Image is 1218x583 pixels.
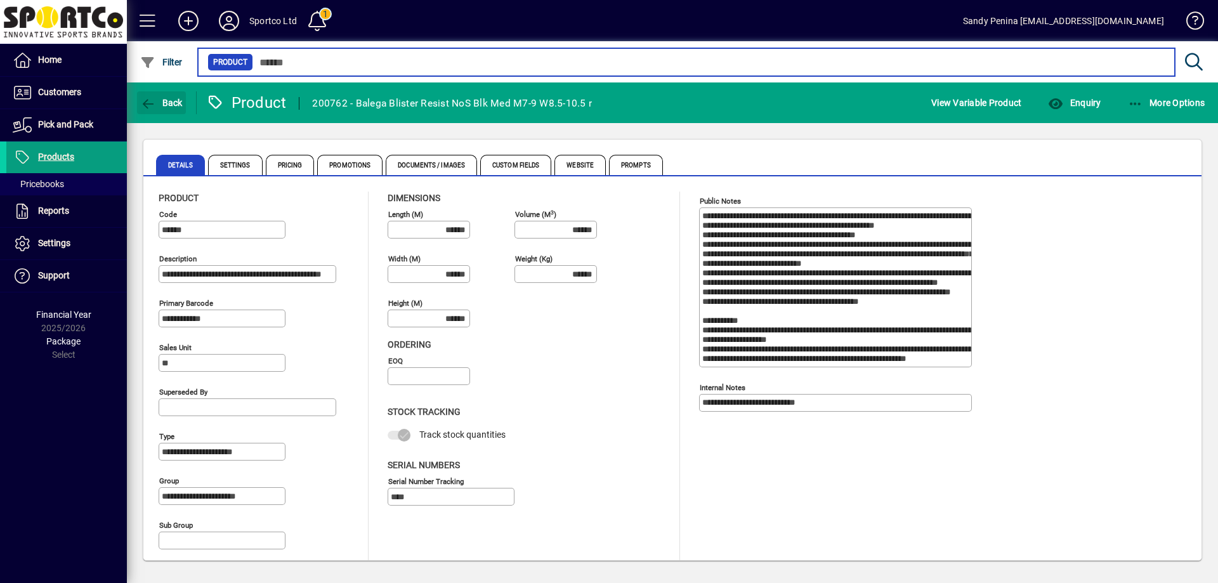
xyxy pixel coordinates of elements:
[249,11,297,31] div: Sportco Ltd
[6,173,127,195] a: Pricebooks
[38,270,70,280] span: Support
[317,155,383,175] span: Promotions
[159,476,179,485] mat-label: Group
[928,91,1025,114] button: View Variable Product
[388,357,403,365] mat-label: EOQ
[419,429,506,440] span: Track stock quantities
[137,51,186,74] button: Filter
[127,91,197,114] app-page-header-button: Back
[159,521,193,530] mat-label: Sub group
[36,310,91,320] span: Financial Year
[140,57,183,67] span: Filter
[388,476,464,485] mat-label: Serial Number tracking
[963,11,1164,31] div: Sandy Penina [EMAIL_ADDRESS][DOMAIN_NAME]
[159,193,199,203] span: Product
[480,155,551,175] span: Custom Fields
[1177,3,1202,44] a: Knowledge Base
[6,195,127,227] a: Reports
[159,254,197,263] mat-label: Description
[159,432,174,441] mat-label: Type
[388,193,440,203] span: Dimensions
[266,155,315,175] span: Pricing
[554,155,606,175] span: Website
[609,155,663,175] span: Prompts
[6,260,127,292] a: Support
[213,56,247,69] span: Product
[38,55,62,65] span: Home
[1128,98,1205,108] span: More Options
[13,179,64,189] span: Pricebooks
[700,383,745,392] mat-label: Internal Notes
[38,119,93,129] span: Pick and Pack
[388,460,460,470] span: Serial Numbers
[1045,91,1104,114] button: Enquiry
[140,98,183,108] span: Back
[700,197,741,206] mat-label: Public Notes
[515,254,553,263] mat-label: Weight (Kg)
[159,343,192,352] mat-label: Sales unit
[388,254,421,263] mat-label: Width (m)
[1048,98,1101,108] span: Enquiry
[931,93,1021,113] span: View Variable Product
[159,299,213,308] mat-label: Primary barcode
[515,210,556,219] mat-label: Volume (m )
[159,388,207,396] mat-label: Superseded by
[6,228,127,259] a: Settings
[168,10,209,32] button: Add
[159,210,177,219] mat-label: Code
[6,44,127,76] a: Home
[38,152,74,162] span: Products
[38,238,70,248] span: Settings
[312,93,592,114] div: 200762 - Balega Blister Resist NoS Blk Med M7-9 W8.5-10.5 r
[388,339,431,350] span: Ordering
[38,206,69,216] span: Reports
[388,407,461,417] span: Stock Tracking
[386,155,477,175] span: Documents / Images
[6,77,127,108] a: Customers
[388,210,423,219] mat-label: Length (m)
[206,93,287,113] div: Product
[38,87,81,97] span: Customers
[156,155,205,175] span: Details
[46,336,81,346] span: Package
[388,299,422,308] mat-label: Height (m)
[209,10,249,32] button: Profile
[208,155,263,175] span: Settings
[1125,91,1208,114] button: More Options
[551,209,554,215] sup: 3
[137,91,186,114] button: Back
[6,109,127,141] a: Pick and Pack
